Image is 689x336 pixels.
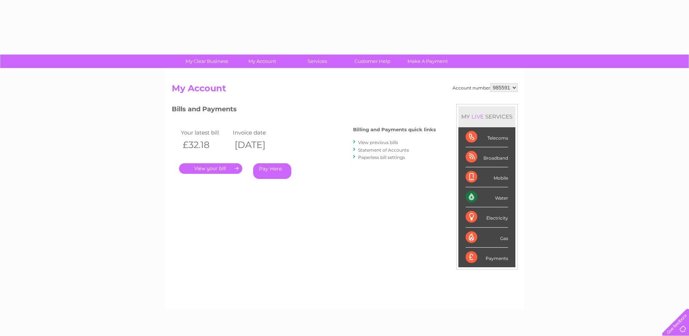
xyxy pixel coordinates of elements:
[253,163,291,179] a: Pay Here
[466,187,508,207] div: Water
[179,163,242,174] a: .
[231,137,283,152] th: [DATE]
[358,155,405,160] a: Paperless bill settings
[353,127,436,132] h4: Billing and Payments quick links
[358,140,398,145] a: View previous bills
[466,228,508,248] div: Gas
[172,83,518,97] h2: My Account
[232,55,292,68] a: My Account
[466,167,508,187] div: Mobile
[172,104,436,117] h3: Bills and Payments
[358,147,409,153] a: Statement of Accounts
[466,127,508,147] div: Telecoms
[458,106,515,127] div: MY SERVICES
[466,248,508,267] div: Payments
[453,83,518,92] div: Account number
[343,55,402,68] a: Customer Help
[466,207,508,227] div: Electricity
[470,113,485,120] div: LIVE
[398,55,458,68] a: Make A Payment
[231,128,283,137] td: Invoice date
[287,55,347,68] a: Services
[179,128,231,137] td: Your latest bill
[177,55,237,68] a: My Clear Business
[466,147,508,167] div: Broadband
[179,137,231,152] th: £32.18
